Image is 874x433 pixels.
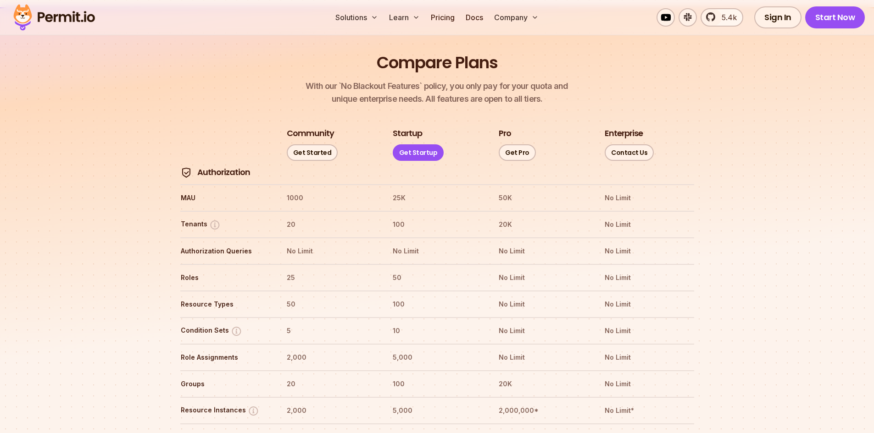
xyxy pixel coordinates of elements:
[392,323,482,338] th: 10
[604,270,694,285] th: No Limit
[180,270,270,285] th: Roles
[385,8,423,27] button: Learn
[180,244,270,258] th: Authorization Queries
[392,270,482,285] th: 50
[701,8,743,27] a: 5.4k
[180,191,270,205] th: MAU
[392,244,482,258] th: No Limit
[306,80,568,105] p: unique enterprise needs. All features are open to all tiers.
[498,350,588,365] th: No Limit
[306,80,568,93] span: With our `No Blackout Features` policy, you only pay for your quota and
[604,191,694,205] th: No Limit
[181,167,192,178] img: Authorization
[286,191,376,205] th: 1000
[9,2,99,33] img: Permit logo
[286,270,376,285] th: 25
[498,244,588,258] th: No Limit
[286,403,376,418] th: 2,000
[180,297,270,312] th: Resource Types
[180,350,270,365] th: Role Assignments
[499,128,511,139] h3: Pro
[605,144,654,161] a: Contact Us
[392,403,482,418] th: 5,000
[462,8,487,27] a: Docs
[181,405,259,417] button: Resource Instances
[180,377,270,391] th: Groups
[392,350,482,365] th: 5,000
[287,144,338,161] a: Get Started
[393,144,444,161] a: Get Startup
[604,323,694,338] th: No Limit
[286,350,376,365] th: 2,000
[392,377,482,391] th: 100
[498,270,588,285] th: No Limit
[498,191,588,205] th: 50K
[427,8,458,27] a: Pricing
[392,217,482,232] th: 100
[392,297,482,312] th: 100
[286,297,376,312] th: 50
[287,128,334,139] h3: Community
[499,144,536,161] a: Get Pro
[393,128,422,139] h3: Startup
[498,323,588,338] th: No Limit
[716,12,737,23] span: 5.4k
[604,403,694,418] th: No Limit*
[286,244,376,258] th: No Limit
[392,191,482,205] th: 25K
[498,403,588,418] th: 2,000,000*
[377,51,498,74] h2: Compare Plans
[604,377,694,391] th: No Limit
[286,377,376,391] th: 20
[286,217,376,232] th: 20
[805,6,865,28] a: Start Now
[490,8,542,27] button: Company
[498,217,588,232] th: 20K
[181,219,221,230] button: Tenants
[181,325,242,337] button: Condition Sets
[604,350,694,365] th: No Limit
[197,167,250,178] h4: Authorization
[498,377,588,391] th: 20K
[605,128,643,139] h3: Enterprise
[604,217,694,232] th: No Limit
[332,8,382,27] button: Solutions
[754,6,802,28] a: Sign In
[498,297,588,312] th: No Limit
[604,297,694,312] th: No Limit
[604,244,694,258] th: No Limit
[286,323,376,338] th: 5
